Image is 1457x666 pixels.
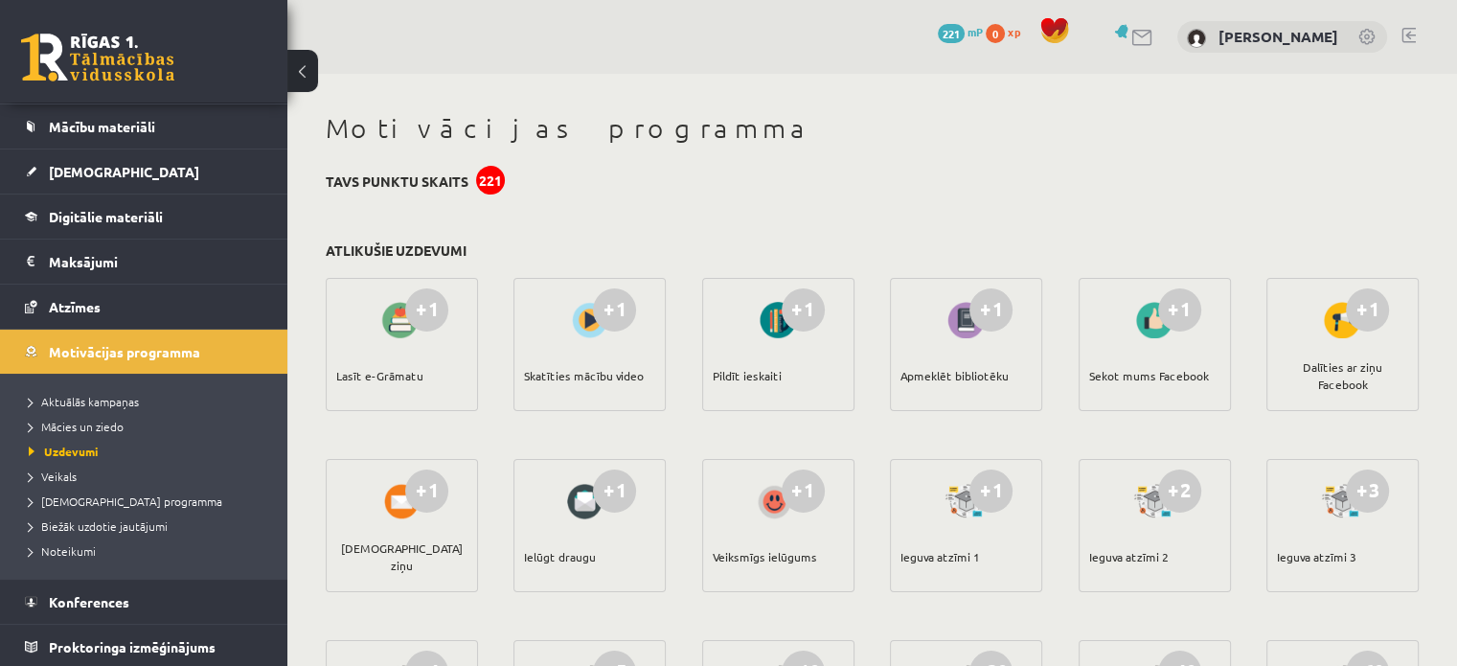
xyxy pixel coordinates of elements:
[782,470,825,513] div: +1
[593,288,636,332] div: +1
[25,240,263,284] a: Maksājumi
[21,34,174,81] a: Rīgas 1. Tālmācības vidusskola
[938,24,965,43] span: 221
[29,543,96,559] span: Noteikumi
[969,288,1013,332] div: +1
[405,288,448,332] div: +1
[25,149,263,194] a: [DEMOGRAPHIC_DATA]
[900,342,1009,409] div: Apmeklēt bibliotēku
[25,285,263,329] a: Atzīmes
[49,638,216,655] span: Proktoringa izmēģinājums
[1277,523,1356,590] div: Ieguva atzīmi 3
[476,166,505,195] div: 221
[29,444,99,459] span: Uzdevumi
[49,163,199,180] span: [DEMOGRAPHIC_DATA]
[405,470,448,513] div: +1
[25,580,263,624] a: Konferences
[1277,342,1408,409] div: Dalīties ar ziņu Facebook
[29,468,268,485] a: Veikals
[29,419,124,434] span: Mācies un ziedo
[29,542,268,560] a: Noteikumi
[1158,288,1201,332] div: +1
[713,523,817,590] div: Veiksmīgs ielūgums
[938,24,983,39] a: 221 mP
[29,418,268,435] a: Mācies un ziedo
[1187,29,1206,48] img: Valerijs Havrovs
[29,518,168,534] span: Biežāk uzdotie jautājumi
[49,593,129,610] span: Konferences
[29,517,268,535] a: Biežāk uzdotie jautājumi
[49,343,200,360] span: Motivācijas programma
[713,342,782,409] div: Pildīt ieskaiti
[986,24,1030,39] a: 0 xp
[1089,523,1169,590] div: Ieguva atzīmi 2
[782,288,825,332] div: +1
[49,298,101,315] span: Atzīmes
[25,104,263,149] a: Mācību materiāli
[29,469,77,484] span: Veikals
[1158,470,1201,513] div: +2
[25,195,263,239] a: Digitālie materiāli
[326,112,1419,145] h1: Motivācijas programma
[29,493,268,510] a: [DEMOGRAPHIC_DATA] programma
[326,242,467,259] h3: Atlikušie uzdevumi
[986,24,1005,43] span: 0
[524,523,596,590] div: Ielūgt draugu
[969,470,1013,513] div: +1
[336,342,423,409] div: Lasīt e-Grāmatu
[593,470,636,513] div: +1
[524,342,644,409] div: Skatīties mācību video
[25,330,263,374] a: Motivācijas programma
[1008,24,1020,39] span: xp
[968,24,983,39] span: mP
[49,240,263,284] legend: Maksājumi
[29,443,268,460] a: Uzdevumi
[29,494,222,509] span: [DEMOGRAPHIC_DATA] programma
[1346,470,1389,513] div: +3
[29,394,139,409] span: Aktuālās kampaņas
[49,118,155,135] span: Mācību materiāli
[1346,288,1389,332] div: +1
[326,173,468,190] h3: Tavs punktu skaits
[336,523,467,590] div: [DEMOGRAPHIC_DATA] ziņu
[1089,342,1209,409] div: Sekot mums Facebook
[900,523,980,590] div: Ieguva atzīmi 1
[29,393,268,410] a: Aktuālās kampaņas
[49,208,163,225] span: Digitālie materiāli
[1218,27,1338,46] a: [PERSON_NAME]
